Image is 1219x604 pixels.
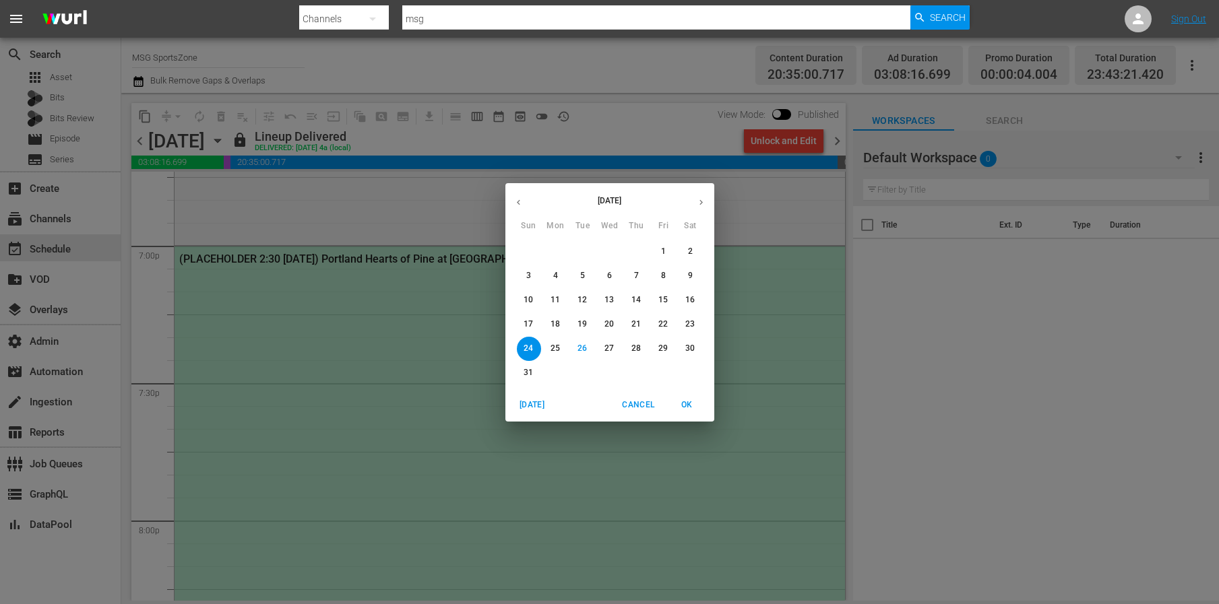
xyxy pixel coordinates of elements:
button: 10 [517,288,541,312]
button: 16 [679,288,703,312]
button: 17 [517,312,541,337]
button: 9 [679,264,703,288]
button: 26 [571,337,595,361]
button: 4 [544,264,568,288]
span: Fri [652,220,676,233]
p: 13 [604,294,614,306]
p: 8 [661,270,666,281]
button: 29 [652,337,676,361]
p: 20 [604,318,614,330]
p: 2 [688,246,693,257]
button: 14 [625,288,649,312]
span: Sat [679,220,703,233]
p: 27 [604,343,614,354]
span: Thu [625,220,649,233]
button: 20 [598,312,622,337]
p: 14 [631,294,641,306]
button: 15 [652,288,676,312]
p: 1 [661,246,666,257]
button: 22 [652,312,676,337]
span: Cancel [622,398,654,412]
span: menu [8,11,24,27]
p: 25 [551,343,560,354]
button: 1 [652,240,676,264]
p: 16 [685,294,695,306]
button: 19 [571,312,595,337]
p: 9 [688,270,693,281]
span: Sun [517,220,541,233]
button: OK [666,394,709,416]
a: Sign Out [1171,13,1206,24]
p: 30 [685,343,695,354]
button: Cancel [617,394,660,416]
p: 18 [551,318,560,330]
button: 30 [679,337,703,361]
button: 28 [625,337,649,361]
button: 2 [679,240,703,264]
p: 4 [553,270,558,281]
p: 7 [634,270,639,281]
button: 18 [544,312,568,337]
p: 22 [658,318,668,330]
span: Tue [571,220,595,233]
button: 5 [571,264,595,288]
button: 3 [517,264,541,288]
p: 15 [658,294,668,306]
span: [DATE] [516,398,549,412]
p: 6 [607,270,612,281]
button: 24 [517,337,541,361]
span: OK [671,398,704,412]
p: 26 [577,343,587,354]
p: 3 [526,270,531,281]
span: Search [930,5,966,30]
button: 23 [679,312,703,337]
span: Wed [598,220,622,233]
p: 19 [577,318,587,330]
p: 29 [658,343,668,354]
p: [DATE] [532,195,688,207]
p: 24 [524,343,533,354]
button: 6 [598,264,622,288]
button: 8 [652,264,676,288]
p: 28 [631,343,641,354]
button: 13 [598,288,622,312]
p: 12 [577,294,587,306]
p: 10 [524,294,533,306]
p: 11 [551,294,560,306]
button: 27 [598,337,622,361]
p: 21 [631,318,641,330]
button: 21 [625,312,649,337]
p: 17 [524,318,533,330]
button: 12 [571,288,595,312]
button: 11 [544,288,568,312]
p: 5 [580,270,585,281]
button: [DATE] [511,394,554,416]
p: 23 [685,318,695,330]
button: 7 [625,264,649,288]
span: Mon [544,220,568,233]
button: 31 [517,361,541,385]
img: ans4CAIJ8jUAAAAAAAAAAAAAAAAAAAAAAAAgQb4GAAAAAAAAAAAAAAAAAAAAAAAAJMjXAAAAAAAAAAAAAAAAAAAAAAAAgAT5G... [32,3,97,35]
p: 31 [524,367,533,378]
button: 25 [544,337,568,361]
